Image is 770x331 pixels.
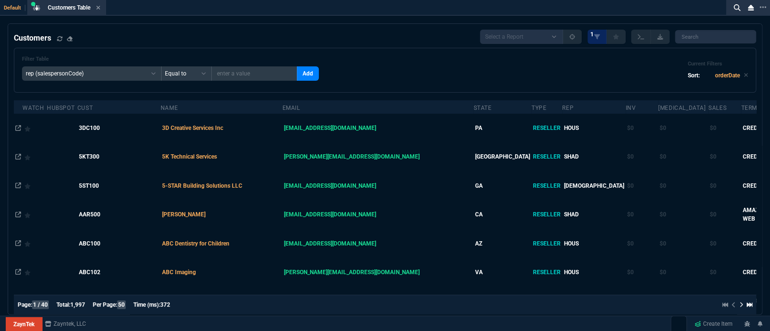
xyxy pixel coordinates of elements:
td: PA [473,114,531,142]
span: SHAD [564,153,578,160]
span: 50 [117,300,126,309]
div: Add to Watchlist [24,179,45,192]
span: HOUS [564,240,578,247]
nx-icon: Open New Tab [759,3,766,12]
td: RESELLER [531,229,562,257]
td: [GEOGRAPHIC_DATA] [473,142,531,171]
span: 1 / 40 [32,300,49,309]
td: VA [473,258,531,287]
nx-icon: Open In Opposite Panel [15,211,21,218]
div: Add to Watchlist [24,121,45,135]
td: $0 [708,114,741,142]
td: $0 [658,287,708,315]
nx-icon: Open In Opposite Panel [15,125,21,131]
div: Type [531,104,546,112]
td: $0 [708,171,741,200]
td: $0 [658,142,708,171]
div: Cust [77,104,93,112]
div: Inv [626,104,636,112]
input: enter a value [211,66,297,81]
nx-icon: Close Tab [96,4,100,12]
span: HOUS [564,269,578,276]
span: ABC Dentistry for Children [162,240,229,247]
input: Search [675,30,756,43]
div: Sales [708,104,727,112]
td: $0 [658,258,708,287]
td: CA [473,200,531,229]
div: Hubspot [47,104,75,112]
td: PA [473,287,531,315]
button: Add [297,66,319,81]
span: Time (ms): [133,301,160,308]
td: $0 [708,142,741,171]
span: [EMAIL_ADDRESS][DOMAIN_NAME] [284,182,376,189]
div: Terms [741,104,760,112]
h4: Customers [14,32,51,44]
td: $0 [708,229,741,257]
div: [MEDICAL_DATA] [658,104,705,112]
td: RESELLER [531,200,562,229]
td: $0 [626,229,658,257]
td: RESELLER [531,287,562,315]
span: ABC102 [79,269,100,276]
nx-icon: Open In Opposite Panel [15,269,21,276]
div: rep [562,104,574,112]
td: RESELLER [531,171,562,200]
span: 1,997 [70,301,85,308]
td: GA [473,171,531,200]
td: $0 [708,287,741,315]
td: $0 [708,258,741,287]
span: AAR500 [79,211,100,218]
span: Per Page: [93,301,117,308]
div: Add to Watchlist [24,150,45,163]
td: RESELLER [531,258,562,287]
div: Add to Watchlist [24,237,45,250]
td: $0 [626,114,658,142]
nx-icon: Close Workbench [744,2,758,13]
span: ABC Imaging [162,269,196,276]
span: SHAD [564,211,578,218]
td: $0 [658,200,708,229]
span: [EMAIL_ADDRESS][DOMAIN_NAME] [284,211,376,218]
td: $0 [626,171,658,200]
div: Name [161,104,178,112]
td: $0 [626,258,658,287]
span: [EMAIL_ADDRESS][DOMAIN_NAME] [284,240,376,247]
span: [PERSON_NAME][EMAIL_ADDRESS][DOMAIN_NAME] [284,269,420,276]
div: Add to Watchlist [24,266,45,279]
span: [PERSON_NAME][EMAIL_ADDRESS][DOMAIN_NAME] [284,153,420,160]
span: Page: [18,301,32,308]
span: ABC100 [79,240,100,247]
div: Watch [22,104,44,112]
nx-icon: Open In Opposite Panel [15,240,21,247]
h6: Filter Table [22,56,319,63]
td: RESELLER [531,142,562,171]
code: orderDate [715,72,740,79]
h6: Current Filters [688,61,748,67]
td: $0 [658,171,708,200]
td: AZ [473,229,531,257]
span: 5K Technical Services [162,153,217,160]
span: [EMAIL_ADDRESS][DOMAIN_NAME] [284,125,376,131]
span: Total: [56,301,70,308]
span: HOUS [564,125,578,131]
p: Sort: [688,71,700,80]
span: Default [4,5,25,11]
td: $0 [626,142,658,171]
nx-icon: Open In Opposite Panel [15,153,21,160]
td: RESELLER [531,114,562,142]
span: 372 [160,301,170,308]
span: 3DC100 [79,125,100,131]
span: [PERSON_NAME] [162,211,206,218]
span: 1 [590,31,594,38]
td: $0 [626,200,658,229]
span: 5-STAR Building Solutions LLC [162,182,242,189]
div: State [473,104,491,112]
span: [DEMOGRAPHIC_DATA] [564,182,624,189]
a: Create Item [691,317,737,331]
div: Add to Watchlist [24,208,45,221]
a: msbcCompanyName [42,320,89,328]
span: Customers Table [48,4,90,11]
td: $0 [626,287,658,315]
td: $0 [708,200,741,229]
